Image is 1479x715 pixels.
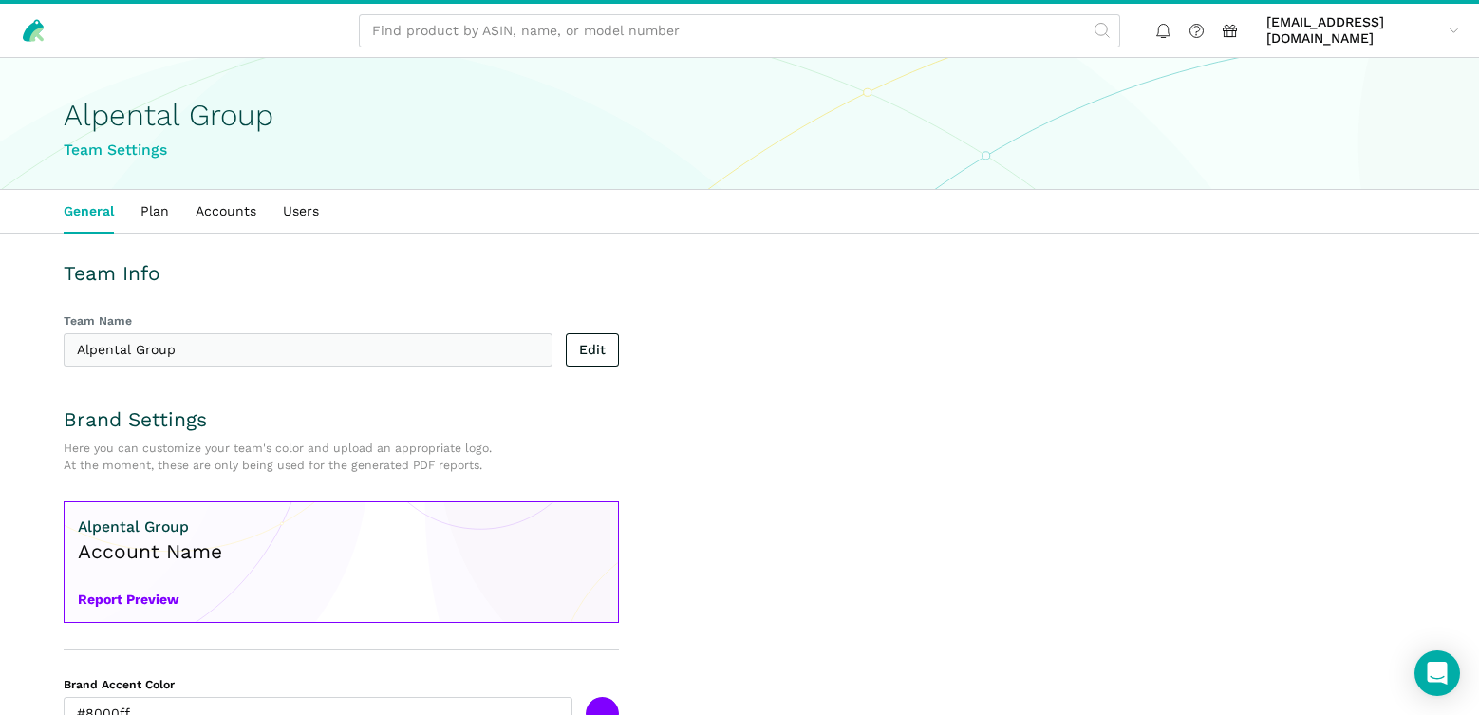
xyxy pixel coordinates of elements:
h3: Brand Settings [64,406,619,433]
a: Edit [566,333,619,367]
label: Brand Accent Color [64,677,572,694]
span: [EMAIL_ADDRESS][DOMAIN_NAME] [1266,14,1442,47]
a: Accounts [182,190,270,234]
h3: Team Info [64,260,619,287]
div: Report Preview [78,592,222,609]
a: Plan [127,190,182,234]
div: Alpental Group [78,516,222,539]
a: Users [270,190,332,234]
label: Team Name [64,313,552,330]
div: Account Name [78,538,222,565]
div: Team Settings [64,139,1415,162]
p: Here you can customize your team's color and upload an appropriate logo. At the moment, these are... [64,440,557,475]
a: [EMAIL_ADDRESS][DOMAIN_NAME] [1260,10,1466,50]
a: General [50,190,127,234]
div: Open Intercom Messenger [1414,650,1460,696]
h1: Alpental Group [64,99,1415,132]
input: Find product by ASIN, name, or model number [359,14,1120,47]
